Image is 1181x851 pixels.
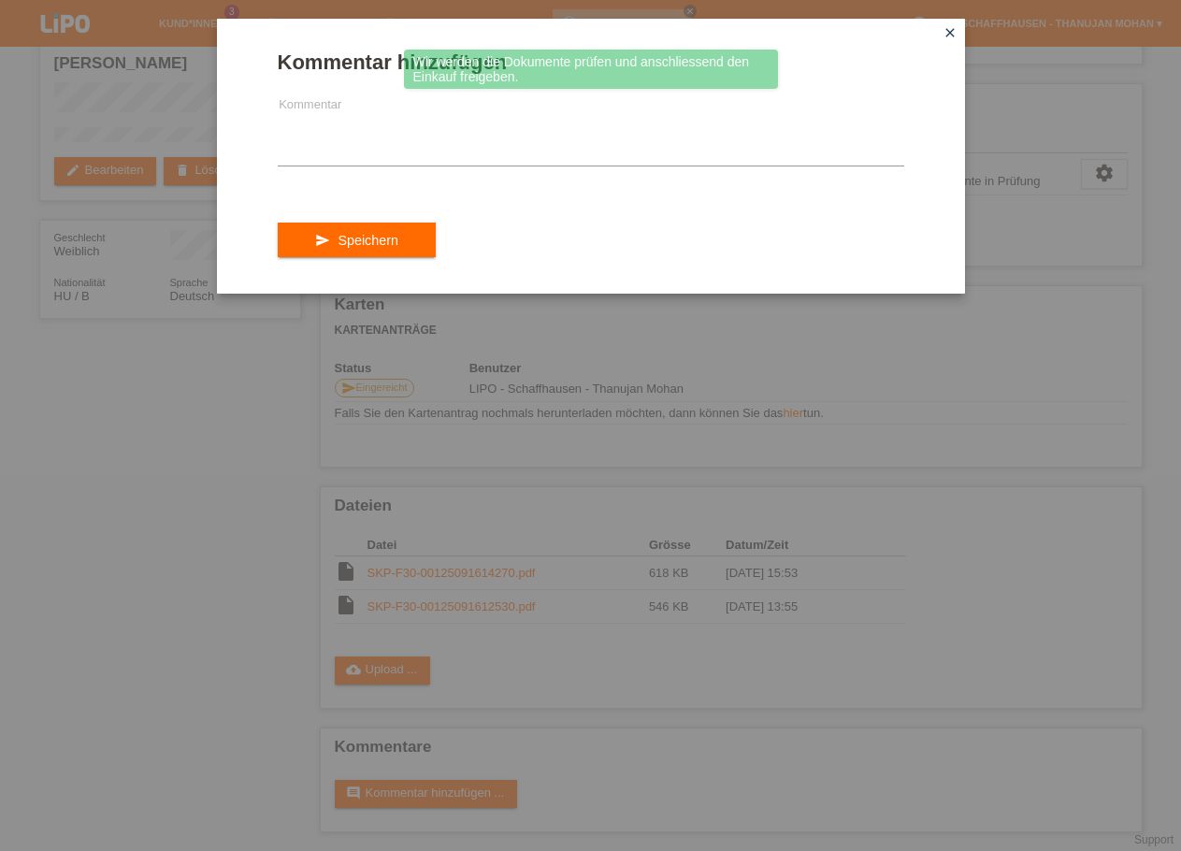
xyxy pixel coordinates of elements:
div: Wir werden die Dokumente prüfen und anschliessend den Einkauf freigeben. [404,50,778,89]
button: send Speichern [278,223,436,258]
i: close [943,25,958,40]
span: Speichern [338,233,397,248]
i: send [315,233,330,248]
a: close [938,23,962,45]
